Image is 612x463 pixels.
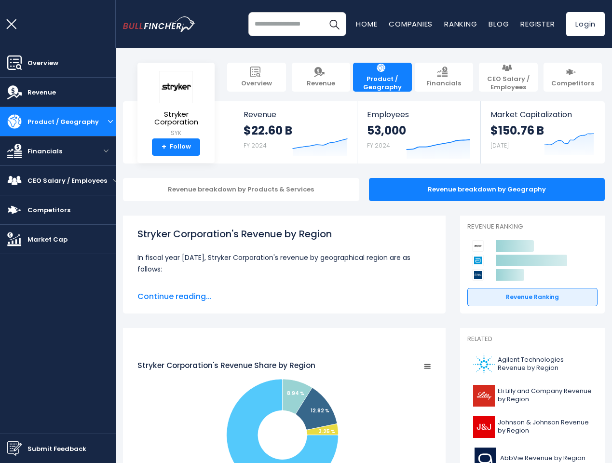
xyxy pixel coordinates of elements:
img: Stryker Corporation competitors logo [472,240,484,252]
p: Related [467,335,598,343]
a: Competitors [544,63,602,92]
a: Johnson & Johnson Revenue by Region [467,414,598,440]
button: Search [322,12,346,36]
span: Financials [27,146,62,156]
img: JNJ logo [473,416,495,438]
a: Blog [489,19,509,29]
span: Financials [426,80,461,88]
div: Revenue breakdown by Geography [369,178,605,201]
strong: + [162,143,166,151]
a: Product / Geography [353,63,412,92]
small: SYK [145,129,207,137]
span: Employees [367,110,470,119]
b: Asia Pacific: [147,283,195,294]
img: bullfincher logo [123,16,195,32]
span: Competitors [551,80,594,88]
img: LLY logo [473,385,495,407]
span: Market Cap [27,234,68,245]
a: Register [520,19,555,29]
a: Eli Lilly and Company Revenue by Region [467,382,598,409]
span: Johnson & Johnson Revenue by Region [498,419,592,435]
span: Market Capitalization [490,110,594,119]
img: Abbott Laboratories competitors logo [472,255,484,266]
a: Revenue Ranking [467,288,598,306]
img: Boston Scientific Corporation competitors logo [472,269,484,281]
span: Submit Feedback [27,444,86,454]
a: +Follow [152,138,200,156]
a: Employees 53,000 FY 2024 [357,101,480,163]
span: CEO Salary / Employees [484,75,533,92]
a: Financials [415,63,474,92]
text: 12.82 % [311,407,329,414]
div: Revenue breakdown by Products & Services [123,178,359,201]
tspan: Stryker Corporation's Revenue Share by Region [137,360,315,370]
a: Revenue $22.60 B FY 2024 [234,101,357,163]
span: Overview [27,58,58,68]
a: CEO Salary / Employees [479,63,538,92]
span: Overview [241,80,272,88]
text: 8.94 % [287,390,304,397]
button: open menu [105,119,116,124]
a: Market Capitalization $150.76 B [DATE] [481,101,604,163]
span: Product / Geography [27,117,99,127]
a: Ranking [444,19,477,29]
a: Go to homepage [123,16,195,32]
a: Companies [389,19,433,29]
p: Revenue Ranking [467,223,598,231]
a: Home [356,19,377,29]
a: Overview [227,63,286,92]
span: CEO Salary / Employees [27,176,107,186]
strong: $150.76 B [490,123,544,138]
p: In fiscal year [DATE], Stryker Corporation's revenue by geographical region are as follows: [137,252,431,275]
span: Product / Geography [358,75,407,92]
strong: $22.60 B [244,123,292,138]
small: FY 2024 [367,141,390,150]
span: Agilent Technologies Revenue by Region [498,356,592,372]
span: Revenue [307,80,335,88]
span: Revenue [244,110,348,119]
img: A logo [473,354,495,375]
span: Eli Lilly and Company Revenue by Region [498,387,592,404]
small: [DATE] [490,141,509,150]
span: Revenue [27,87,56,97]
h1: Stryker Corporation's Revenue by Region [137,227,431,241]
li: $2.02 B [137,283,431,294]
span: Competitors [27,205,70,215]
button: open menu [96,149,116,153]
strong: 53,000 [367,123,406,138]
a: Revenue [292,63,351,92]
a: Agilent Technologies Revenue by Region [467,351,598,378]
small: FY 2024 [244,141,267,150]
button: open menu [113,178,118,183]
span: Continue reading... [137,291,431,302]
a: Stryker Corporation SYK [145,70,207,138]
a: Login [566,12,605,36]
text: 3.25 % [319,428,335,436]
span: Stryker Corporation [145,110,207,126]
span: AbbVie Revenue by Region [500,454,585,463]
